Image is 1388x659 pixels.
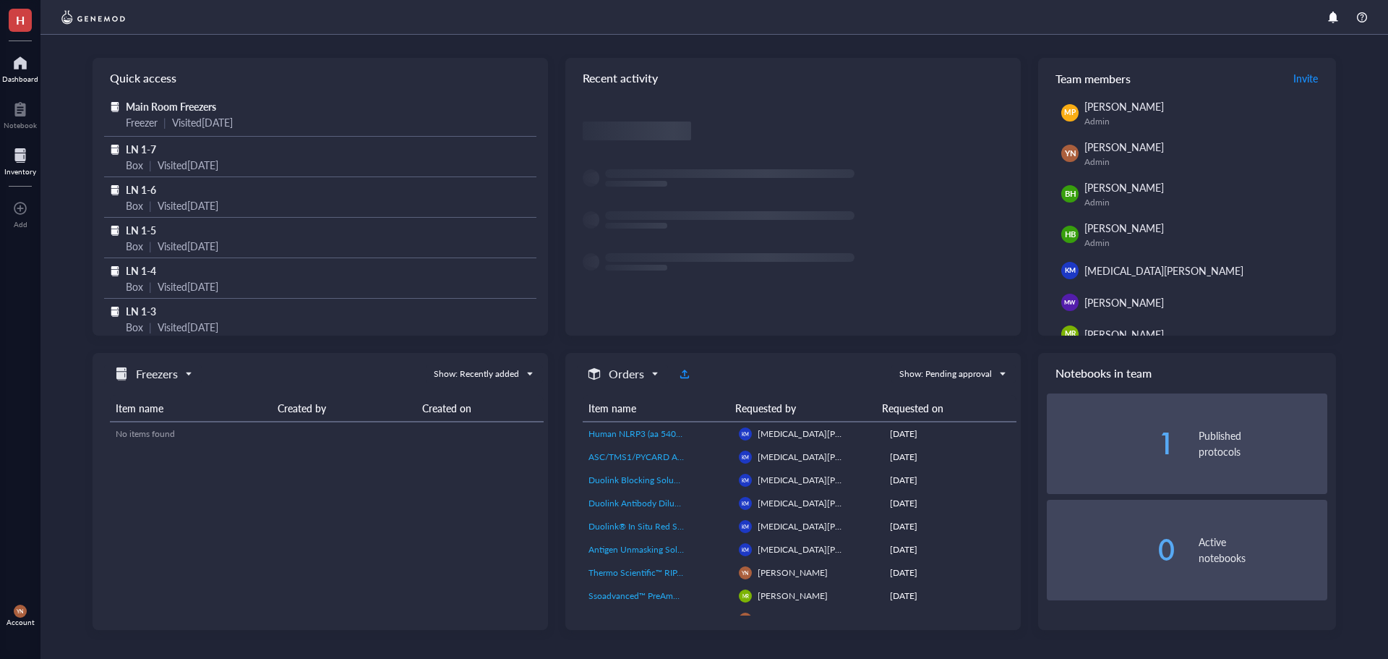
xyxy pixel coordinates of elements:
div: Visited [DATE] [158,197,218,213]
span: LN 1-4 [126,263,156,278]
span: LN 1-5 [126,223,156,237]
div: Admin [1084,156,1321,168]
span: LN 1-6 [126,182,156,197]
div: Box [126,197,143,213]
div: Show: Recently added [434,367,519,380]
th: Created on [416,395,544,422]
span: [MEDICAL_DATA][PERSON_NAME] [758,543,897,556]
span: HB [1064,229,1076,241]
span: LN 1-7 [126,142,156,156]
span: Antigen Unmasking Solution, Citrate-Based (H-3300-250) [588,543,807,556]
div: [DATE] [890,543,1011,556]
div: Visited [DATE] [158,238,218,254]
span: KM [742,477,749,483]
div: Visited [DATE] [172,114,233,130]
div: Box [126,279,143,294]
span: [MEDICAL_DATA][PERSON_NAME] [758,451,897,463]
div: | [149,238,152,254]
h5: Orders [609,365,644,383]
div: Visited [DATE] [158,319,218,335]
a: Duolink® In Situ Red Starter Kit Mouse/Goat [588,520,727,533]
div: 0 [1047,535,1175,564]
div: Quick access [93,58,548,98]
span: MR [1064,328,1076,339]
a: Immun-Blot® PVDF Membrane, Roll, 26 cm x 3.3 m, 1620177 [588,613,727,626]
span: [PERSON_NAME] [758,590,828,602]
div: Add [14,220,27,229]
span: Thermo Scientific™ RIPA Lysis and Extraction Buffer [588,566,786,579]
span: [MEDICAL_DATA][PERSON_NAME] [758,428,897,440]
div: Box [126,157,143,173]
span: [MEDICAL_DATA][PERSON_NAME] [1084,263,1243,278]
div: | [149,157,152,173]
div: Admin [1084,197,1321,208]
span: Invite [1293,71,1318,85]
span: MW [1064,298,1076,307]
span: [MEDICAL_DATA][PERSON_NAME] [758,520,897,532]
span: Human NLRP3 (aa 540-689) Antibody [588,428,734,440]
div: | [149,319,152,335]
span: [PERSON_NAME] [758,613,828,625]
span: [PERSON_NAME] [1084,221,1164,235]
a: Duolink Blocking Solution (1X) [588,474,727,487]
a: Ssoadvanced™ PreAmp Supermix, 50 x 50 µl rxns, 1.25 ml, 1725160 [588,590,727,603]
div: [DATE] [890,474,1011,487]
span: [PERSON_NAME] [1084,140,1164,154]
a: Thermo Scientific™ RIPA Lysis and Extraction Buffer [588,566,727,579]
div: | [149,279,152,294]
div: 1 [1047,429,1175,458]
span: [PERSON_NAME] [1084,295,1164,310]
img: genemod-logo [58,9,129,26]
span: ASC/TMS1/PYCARD Antibody (B-3): sc-514414 [588,451,773,463]
span: KM [742,547,749,553]
a: Inventory [4,144,36,176]
div: Admin [1084,237,1321,249]
h5: Freezers [136,365,178,383]
span: KM [742,501,749,506]
div: Visited [DATE] [158,279,218,294]
th: Requested by [729,395,876,422]
a: Dashboard [2,51,38,83]
a: Duolink Antibody Diluent (1X) [588,497,727,510]
span: MP [1064,107,1075,118]
th: Item name [110,395,272,422]
button: Invite [1293,67,1319,90]
div: [DATE] [890,497,1011,510]
a: Notebook [4,98,37,129]
div: Recent activity [565,58,1021,98]
div: Active notebooks [1199,534,1327,566]
a: ASC/TMS1/PYCARD Antibody (B-3): sc-514414 [588,451,727,464]
div: [DATE] [890,590,1011,603]
span: Duolink Antibody Diluent (1X) [588,497,704,509]
div: [DATE] [890,613,1011,626]
span: KM [742,454,749,460]
div: Team members [1038,58,1336,98]
div: [DATE] [890,566,1011,579]
div: Published protocols [1199,428,1327,459]
span: Duolink Blocking Solution (1X) [588,474,706,486]
div: Freezer [126,114,158,130]
a: Human NLRP3 (aa 540-689) Antibody [588,428,727,441]
span: Main Room Freezers [126,99,216,114]
div: Account [7,618,35,626]
span: [MEDICAL_DATA][PERSON_NAME] [758,497,897,509]
span: [PERSON_NAME] [1084,180,1164,195]
div: Notebooks in team [1038,353,1336,394]
span: KM [742,431,749,437]
div: Dashboard [2,75,38,83]
span: KM [742,524,749,530]
div: Visited [DATE] [158,157,218,173]
div: [DATE] [890,451,1011,464]
div: Show: Pending approval [899,367,992,380]
th: Requested on [876,395,1005,422]
span: [PERSON_NAME] [758,566,828,579]
div: Notebook [4,121,37,129]
div: Admin [1084,116,1321,127]
div: [DATE] [890,520,1011,533]
span: BH [1064,188,1076,200]
span: Immun-Blot® PVDF Membrane, Roll, 26 cm x 3.3 m, 1620177 [588,613,827,625]
div: | [163,114,166,130]
div: Box [126,238,143,254]
span: YN [17,608,24,615]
